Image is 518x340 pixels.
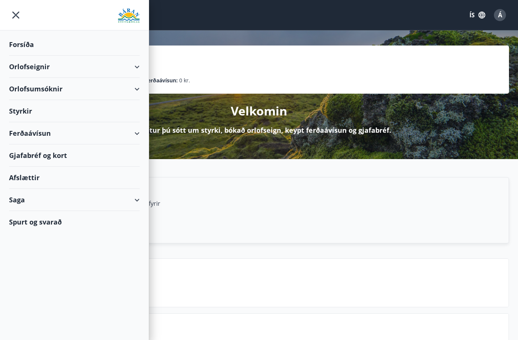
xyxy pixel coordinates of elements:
[127,125,391,135] p: Hér getur þú sótt um styrki, bókað orlofseign, keypt ferðaávísun og gjafabréf.
[118,8,140,23] img: union_logo
[9,8,23,22] button: menu
[9,144,140,167] div: Gjafabréf og kort
[9,100,140,122] div: Styrkir
[9,122,140,144] div: Ferðaávísun
[498,11,502,19] span: Á
[9,33,140,56] div: Forsíða
[491,6,509,24] button: Á
[231,103,287,119] p: Velkomin
[145,76,178,85] p: Ferðaávísun :
[179,76,190,85] span: 0 kr.
[64,278,503,290] p: Jól og áramót
[9,56,140,78] div: Orlofseignir
[9,167,140,189] div: Afslættir
[9,211,140,233] div: Spurt og svarað
[9,78,140,100] div: Orlofsumsóknir
[465,8,489,22] button: ÍS
[9,189,140,211] div: Saga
